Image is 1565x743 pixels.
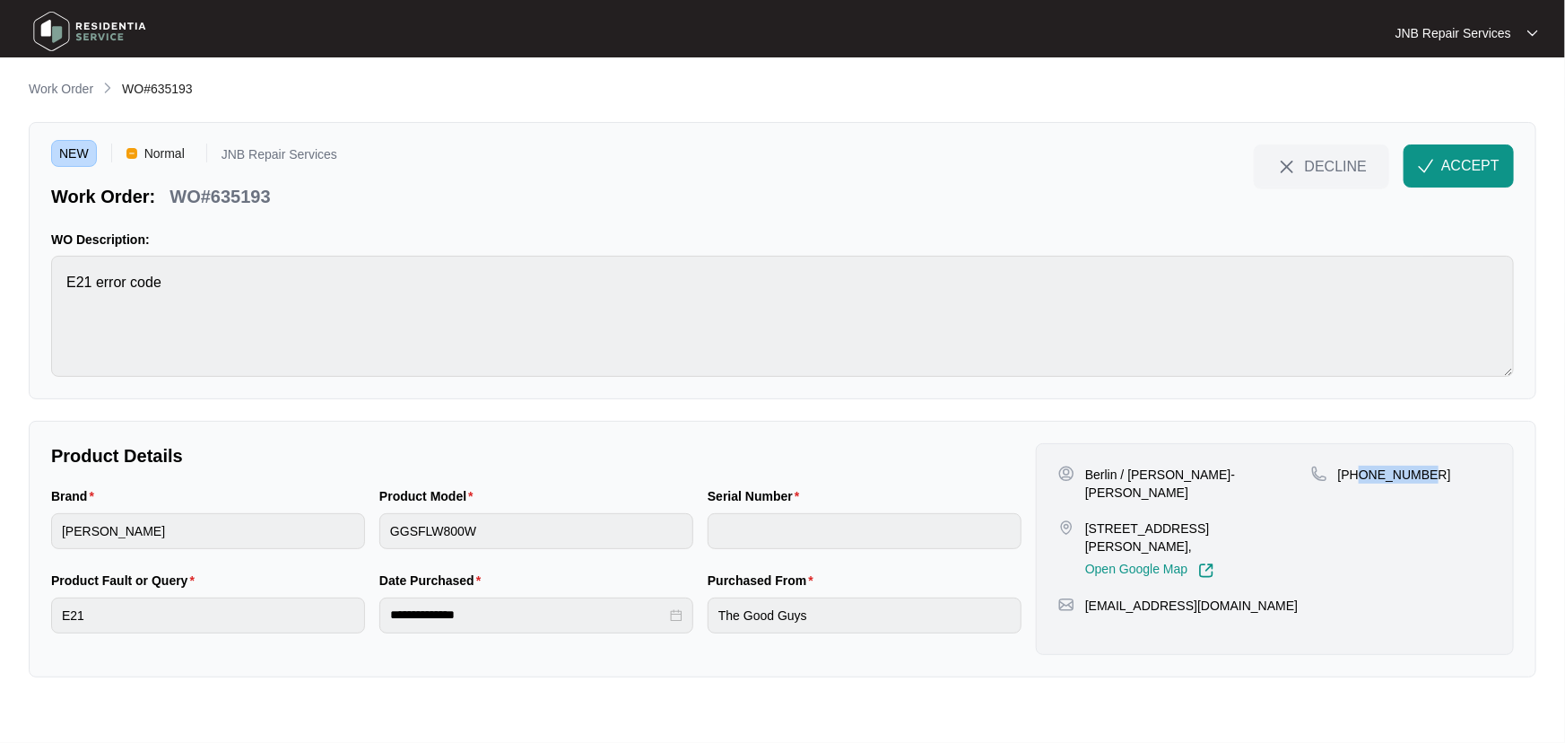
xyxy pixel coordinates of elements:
[708,598,1022,634] input: Purchased From
[1058,520,1074,536] img: map-pin
[1395,24,1511,42] p: JNB Repair Services
[137,140,192,167] span: Normal
[51,487,101,505] label: Brand
[29,80,93,98] p: Work Order
[25,80,97,100] a: Work Order
[708,487,806,505] label: Serial Number
[100,81,115,95] img: chevron-right
[1085,466,1311,502] p: Berlin / [PERSON_NAME]-[PERSON_NAME]
[708,572,821,590] label: Purchased From
[379,487,481,505] label: Product Model
[222,148,337,167] p: JNB Repair Services
[51,231,1514,249] p: WO Description:
[51,513,365,549] input: Brand
[170,184,270,209] p: WO#635193
[1305,156,1367,176] span: DECLINE
[51,572,202,590] label: Product Fault or Query
[390,606,666,625] input: Date Purchased
[1058,597,1074,613] img: map-pin
[126,148,137,159] img: Vercel Logo
[1404,144,1514,188] button: check-IconACCEPT
[1418,158,1434,174] img: check-Icon
[379,513,693,549] input: Product Model
[51,598,365,634] input: Product Fault or Query
[1085,597,1298,615] p: [EMAIL_ADDRESS][DOMAIN_NAME]
[1276,156,1298,178] img: close-Icon
[1338,466,1451,484] p: [PHONE_NUMBER]
[1527,29,1538,38] img: dropdown arrow
[708,513,1022,549] input: Serial Number
[1254,144,1389,188] button: close-IconDECLINE
[1058,466,1074,482] img: user-pin
[1198,563,1214,579] img: Link-External
[51,184,155,209] p: Work Order:
[1311,466,1327,482] img: map-pin
[1085,563,1214,579] a: Open Google Map
[51,443,1022,468] p: Product Details
[1441,155,1500,177] span: ACCEPT
[379,572,488,590] label: Date Purchased
[27,4,152,58] img: residentia service logo
[1085,520,1311,555] p: [STREET_ADDRESS][PERSON_NAME],
[51,140,97,167] span: NEW
[51,256,1514,377] textarea: E21 error code
[122,82,193,96] span: WO#635193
